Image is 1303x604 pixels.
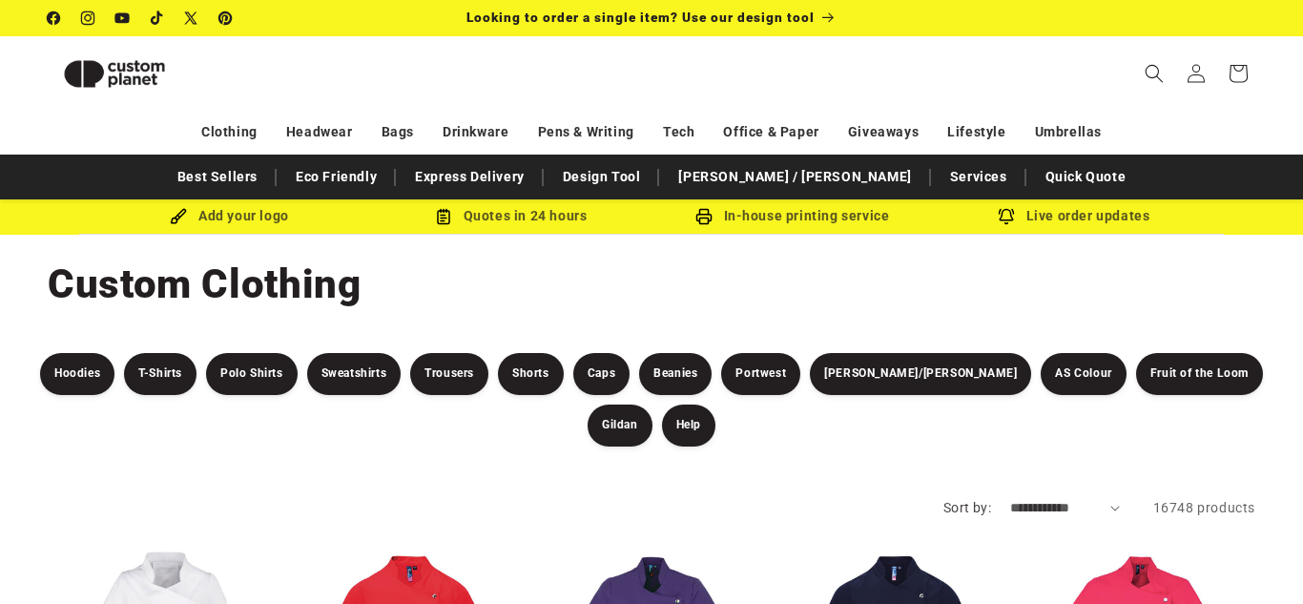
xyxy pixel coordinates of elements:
a: Help [662,405,715,447]
a: Design Tool [553,160,651,194]
summary: Search [1133,52,1175,94]
a: [PERSON_NAME] / [PERSON_NAME] [669,160,920,194]
a: Gildan [588,405,652,447]
iframe: Chat Widget [986,398,1303,604]
a: Caps [573,353,630,395]
a: AS Colour [1041,353,1126,395]
a: Hoodies [40,353,114,395]
span: Looking to order a single item? Use our design tool [466,10,815,25]
a: Drinkware [443,115,508,149]
a: Beanies [639,353,712,395]
img: Custom Planet [48,44,181,104]
a: Portwest [721,353,800,395]
nav: Product filters [10,353,1293,447]
div: In-house printing service [651,204,933,228]
a: [PERSON_NAME]/[PERSON_NAME] [810,353,1031,395]
div: Add your logo [89,204,370,228]
img: Brush Icon [170,208,187,225]
a: Office & Paper [723,115,818,149]
img: In-house printing [695,208,713,225]
a: Clothing [201,115,258,149]
a: Sweatshirts [307,353,402,395]
a: Umbrellas [1035,115,1102,149]
a: Trousers [410,353,488,395]
a: Express Delivery [405,160,534,194]
label: Sort by: [943,500,991,515]
h1: Custom Clothing [48,259,1255,310]
a: Custom Planet [41,36,246,111]
a: Giveaways [848,115,919,149]
a: Tech [663,115,694,149]
a: Lifestyle [947,115,1005,149]
a: Shorts [498,353,564,395]
a: Eco Friendly [286,160,386,194]
a: Bags [382,115,414,149]
a: Headwear [286,115,353,149]
div: Live order updates [933,204,1214,228]
a: Services [941,160,1017,194]
a: Quick Quote [1036,160,1136,194]
a: Best Sellers [168,160,267,194]
img: Order Updates Icon [435,208,452,225]
div: Quotes in 24 hours [370,204,651,228]
a: Pens & Writing [538,115,634,149]
img: Order updates [998,208,1015,225]
a: T-Shirts [124,353,196,395]
a: Fruit of the Loom [1136,353,1263,395]
a: Polo Shirts [206,353,298,395]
